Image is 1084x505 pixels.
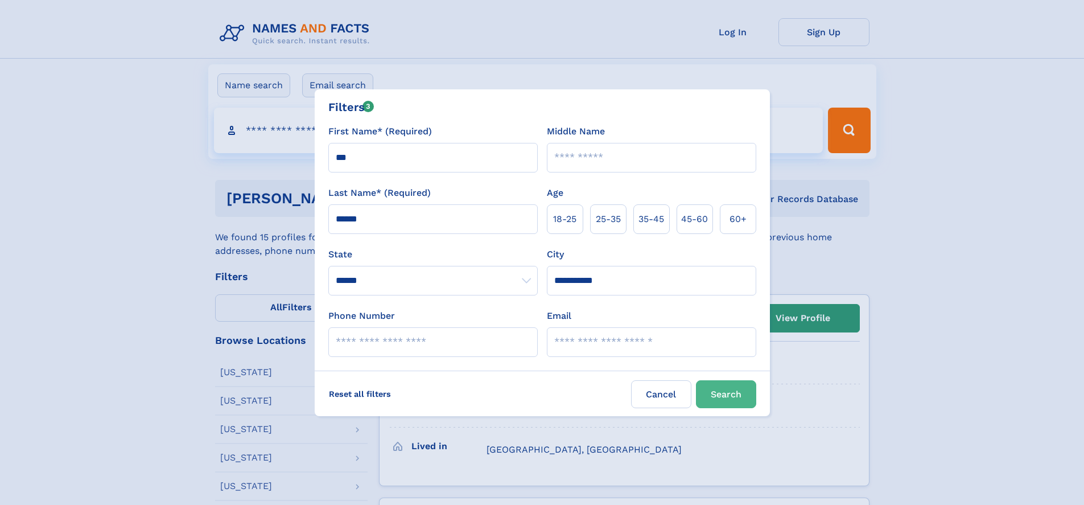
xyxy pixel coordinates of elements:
[328,186,431,200] label: Last Name* (Required)
[328,248,538,261] label: State
[553,212,576,226] span: 18‑25
[638,212,664,226] span: 35‑45
[322,380,398,408] label: Reset all filters
[681,212,708,226] span: 45‑60
[328,125,432,138] label: First Name* (Required)
[696,380,756,408] button: Search
[328,309,395,323] label: Phone Number
[547,186,563,200] label: Age
[596,212,621,226] span: 25‑35
[547,309,571,323] label: Email
[729,212,747,226] span: 60+
[547,125,605,138] label: Middle Name
[631,380,691,408] label: Cancel
[547,248,564,261] label: City
[328,98,374,116] div: Filters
